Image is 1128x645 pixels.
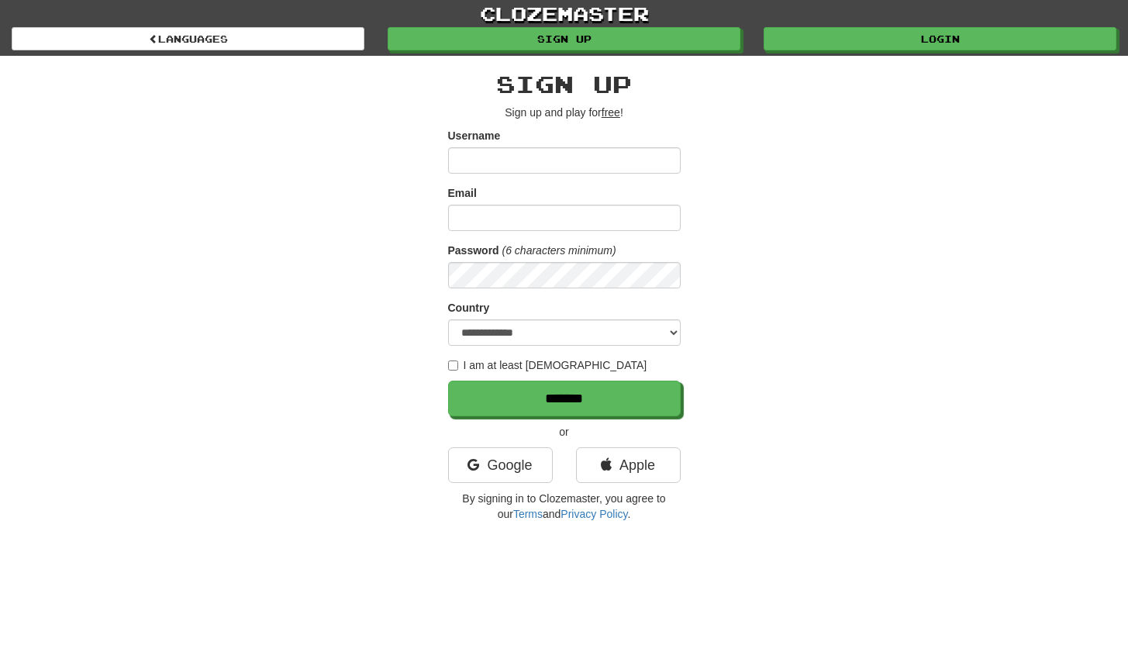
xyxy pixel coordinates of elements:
[561,508,627,520] a: Privacy Policy
[448,424,681,440] p: or
[576,447,681,483] a: Apple
[448,128,501,143] label: Username
[448,300,490,316] label: Country
[12,27,364,50] a: Languages
[448,491,681,522] p: By signing in to Clozemaster, you agree to our and .
[602,106,620,119] u: free
[502,244,616,257] em: (6 characters minimum)
[448,447,553,483] a: Google
[388,27,740,50] a: Sign up
[764,27,1116,50] a: Login
[448,360,458,371] input: I am at least [DEMOGRAPHIC_DATA]
[513,508,543,520] a: Terms
[448,185,477,201] label: Email
[448,243,499,258] label: Password
[448,357,647,373] label: I am at least [DEMOGRAPHIC_DATA]
[448,105,681,120] p: Sign up and play for !
[448,71,681,97] h2: Sign up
